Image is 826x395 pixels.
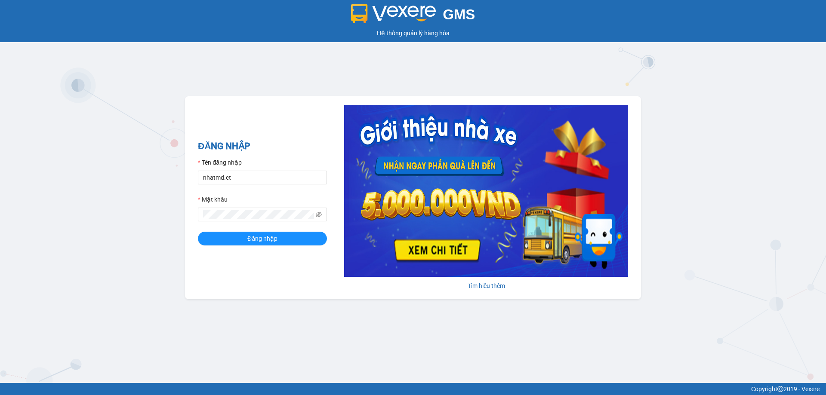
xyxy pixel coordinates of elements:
div: Copyright 2019 - Vexere [6,384,820,394]
button: Đăng nhập [198,232,327,245]
input: Mật khẩu [203,210,314,219]
input: Tên đăng nhập [198,171,327,184]
img: banner-0 [344,105,628,277]
span: copyright [777,386,783,392]
h2: ĐĂNG NHẬP [198,139,327,153]
a: GMS [351,13,475,20]
img: logo 2 [351,4,436,23]
span: GMS [443,6,475,22]
label: Mật khẩu [198,195,228,204]
div: Tìm hiểu thêm [344,281,628,291]
span: Đăng nhập [247,234,277,243]
div: Hệ thống quản lý hàng hóa [2,28,824,38]
label: Tên đăng nhập [198,158,242,167]
span: eye-invisible [316,211,322,217]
